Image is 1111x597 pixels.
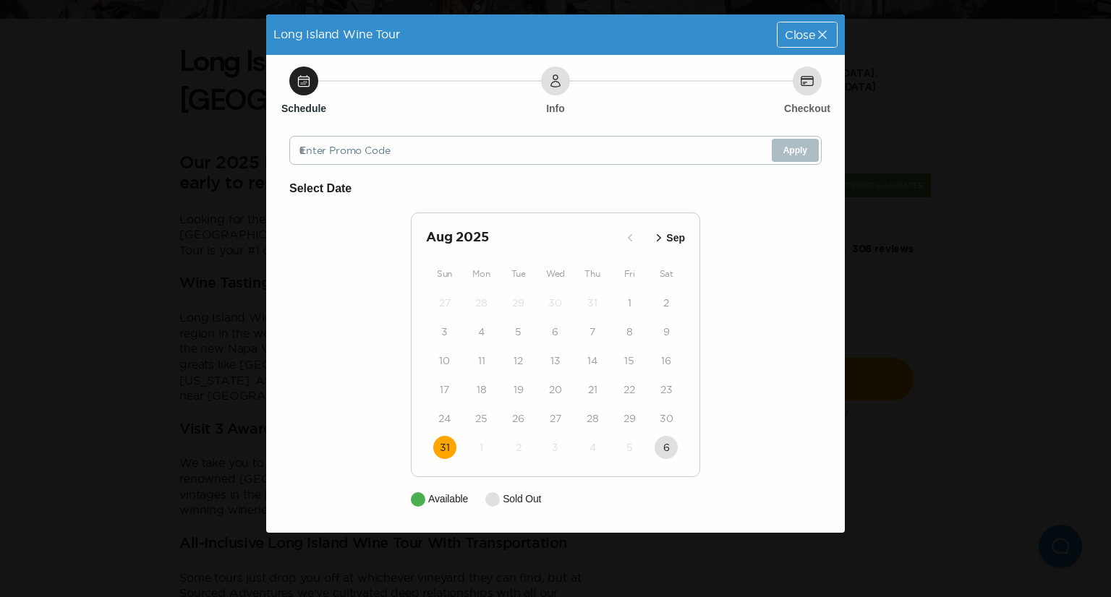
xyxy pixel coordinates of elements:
[512,411,524,426] time: 26
[470,320,493,343] button: 4
[587,353,597,368] time: 14
[503,491,541,507] p: Sold Out
[666,231,685,246] p: Sep
[480,440,483,455] time: 1
[655,378,678,401] button: 23
[478,325,485,339] time: 4
[470,436,493,459] button: 1
[628,296,631,310] time: 1
[433,291,456,314] button: 27
[515,325,522,339] time: 5
[544,407,567,430] button: 27
[507,291,530,314] button: 29
[516,440,522,455] time: 2
[611,265,648,283] div: Fri
[618,378,641,401] button: 22
[537,265,574,283] div: Wed
[655,291,678,314] button: 2
[581,320,604,343] button: 7
[626,440,633,455] time: 5
[589,325,595,339] time: 7
[618,320,641,343] button: 8
[618,436,641,459] button: 5
[618,407,641,430] button: 29
[550,353,561,368] time: 13
[655,407,678,430] button: 30
[433,436,456,459] button: 31
[623,382,635,397] time: 22
[438,411,451,426] time: 24
[550,411,561,426] time: 27
[784,101,830,116] h6: Checkout
[785,29,815,40] span: Close
[439,296,451,310] time: 27
[647,226,689,250] button: Sep
[440,382,449,397] time: 17
[589,440,596,455] time: 4
[433,349,456,372] button: 10
[552,325,558,339] time: 6
[428,491,468,507] p: Available
[588,382,597,397] time: 21
[273,27,400,40] span: Long Island Wine Tour
[661,353,671,368] time: 16
[660,411,673,426] time: 30
[581,407,604,430] button: 28
[477,382,487,397] time: 18
[500,265,537,283] div: Tue
[581,291,604,314] button: 31
[507,436,530,459] button: 2
[544,436,567,459] button: 3
[663,296,669,310] time: 2
[624,353,634,368] time: 15
[426,265,463,283] div: Sun
[507,378,530,401] button: 19
[507,320,530,343] button: 5
[463,265,500,283] div: Mon
[581,378,604,401] button: 21
[433,378,456,401] button: 17
[512,296,524,310] time: 29
[574,265,611,283] div: Thu
[618,349,641,372] button: 15
[475,411,488,426] time: 25
[660,382,673,397] time: 23
[552,440,558,455] time: 3
[514,382,524,397] time: 19
[475,296,488,310] time: 28
[618,291,641,314] button: 1
[663,325,670,339] time: 9
[544,320,567,343] button: 6
[289,179,822,198] h6: Select Date
[544,291,567,314] button: 30
[655,436,678,459] button: 6
[581,436,604,459] button: 4
[440,440,450,455] time: 31
[470,378,493,401] button: 18
[581,349,604,372] button: 14
[587,411,599,426] time: 28
[433,320,456,343] button: 3
[441,325,448,339] time: 3
[623,411,636,426] time: 29
[470,349,493,372] button: 11
[655,349,678,372] button: 16
[470,407,493,430] button: 25
[478,353,485,368] time: 11
[426,228,618,248] h2: Aug 2025
[587,296,597,310] time: 31
[507,407,530,430] button: 26
[648,265,685,283] div: Sat
[439,353,450,368] time: 10
[544,349,567,372] button: 13
[655,320,678,343] button: 9
[433,407,456,430] button: 24
[507,349,530,372] button: 12
[470,291,493,314] button: 28
[544,378,567,401] button: 20
[548,296,562,310] time: 30
[663,440,670,455] time: 6
[281,101,326,116] h6: Schedule
[514,353,523,368] time: 12
[626,325,633,339] time: 8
